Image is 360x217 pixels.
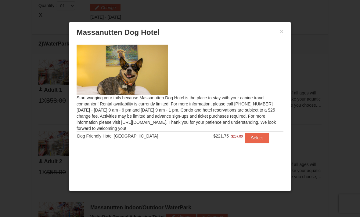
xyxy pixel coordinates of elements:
[213,134,229,138] span: $221.75
[231,133,243,139] span: $257.00
[72,40,288,155] div: Start wagging your tails because Massanutten Dog Hotel is the place to stay with your canine trav...
[280,28,283,35] button: ×
[77,45,168,95] img: 27428181-5-81c892a3.jpg
[77,133,197,139] div: Dog Friendly Hotel [GEOGRAPHIC_DATA]
[245,133,269,143] button: Select
[77,28,160,36] span: Massanutten Dog Hotel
